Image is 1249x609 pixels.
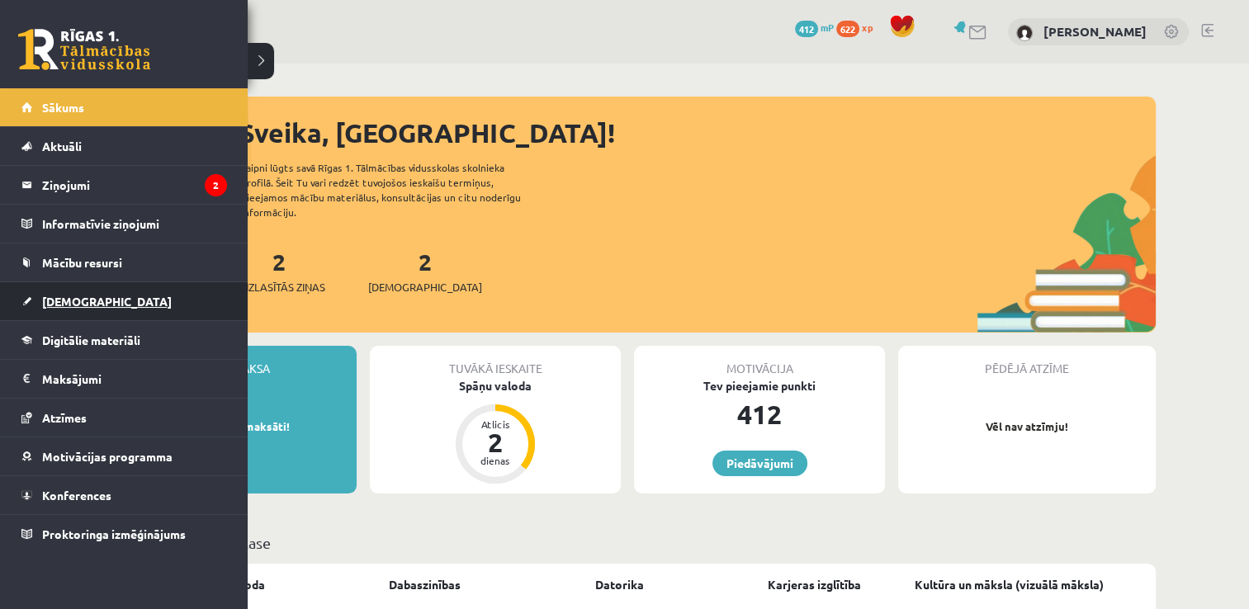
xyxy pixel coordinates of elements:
div: Tuvākā ieskaite [370,346,621,377]
a: Datorika [595,576,644,593]
a: Atzīmes [21,399,227,437]
legend: Maksājumi [42,360,227,398]
legend: Ziņojumi [42,166,227,204]
a: Konferences [21,476,227,514]
span: Aktuāli [42,139,82,153]
a: Motivācijas programma [21,437,227,475]
a: [DEMOGRAPHIC_DATA] [21,282,227,320]
a: [PERSON_NAME] [1043,23,1147,40]
a: 2Neizlasītās ziņas [233,247,325,295]
a: Informatīvie ziņojumi [21,205,227,243]
a: Aktuāli [21,127,227,165]
span: Mācību resursi [42,255,122,270]
span: xp [862,21,873,34]
a: 622 xp [836,21,881,34]
div: Pēdējā atzīme [898,346,1156,377]
a: Ziņojumi2 [21,166,227,204]
img: Melānija Nemane [1016,25,1033,41]
span: Proktoringa izmēģinājums [42,526,186,541]
a: Piedāvājumi [712,451,807,476]
a: 2[DEMOGRAPHIC_DATA] [368,247,482,295]
a: Maksājumi [21,360,227,398]
div: 412 [634,394,885,434]
span: mP [821,21,834,34]
a: Dabaszinības [389,576,461,593]
div: dienas [471,456,520,465]
div: Motivācija [634,346,885,377]
div: Sveika, [GEOGRAPHIC_DATA]! [239,113,1156,153]
p: Vēl nav atzīmju! [906,418,1147,435]
legend: Informatīvie ziņojumi [42,205,227,243]
a: Mācību resursi [21,243,227,281]
a: Digitālie materiāli [21,321,227,359]
div: Laipni lūgts savā Rīgas 1. Tālmācības vidusskolas skolnieka profilā. Šeit Tu vari redzēt tuvojošo... [241,160,550,220]
i: 2 [205,174,227,196]
div: Tev pieejamie punkti [634,377,885,394]
span: [DEMOGRAPHIC_DATA] [368,279,482,295]
div: Atlicis [471,419,520,429]
a: Proktoringa izmēģinājums [21,515,227,553]
a: Spāņu valoda Atlicis 2 dienas [370,377,621,486]
div: Spāņu valoda [370,377,621,394]
a: Kultūra un māksla (vizuālā māksla) [915,576,1104,593]
a: Rīgas 1. Tālmācības vidusskola [18,29,150,70]
span: Sākums [42,100,84,115]
span: Neizlasītās ziņas [233,279,325,295]
span: Atzīmes [42,410,87,425]
p: Mācību plāns 10.b2 klase [106,531,1149,554]
span: 622 [836,21,859,37]
div: 2 [471,429,520,456]
span: Konferences [42,488,111,503]
span: Digitālie materiāli [42,333,140,347]
span: 412 [795,21,818,37]
span: [DEMOGRAPHIC_DATA] [42,294,172,309]
a: Karjeras izglītība [768,576,861,593]
a: Sākums [21,88,227,126]
span: Motivācijas programma [42,449,173,464]
a: 412 mP [795,21,834,34]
